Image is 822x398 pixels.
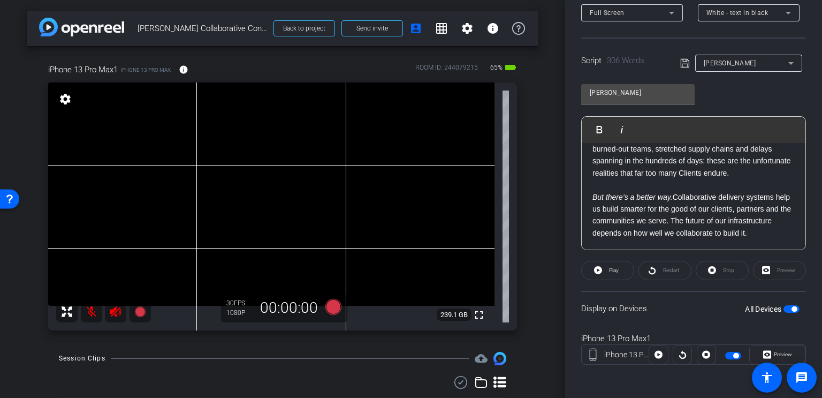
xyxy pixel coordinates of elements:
mat-icon: fullscreen [473,309,485,321]
span: Send invite [356,24,388,33]
mat-icon: settings [461,22,474,35]
span: [PERSON_NAME] [704,59,756,67]
span: FPS [234,299,245,307]
span: iPhone 13 Pro Max [120,66,171,74]
span: 239.1 GB [437,309,471,321]
span: 306 Words [607,56,644,65]
mat-icon: battery_std [504,61,517,74]
mat-icon: account_box [409,22,422,35]
input: Title [590,86,686,99]
button: Send invite [341,20,403,36]
mat-icon: message [795,371,808,384]
span: Back to project [283,25,325,32]
img: app-logo [39,18,124,36]
div: 30 [226,299,253,307]
mat-icon: settings [58,93,73,106]
span: Destinations for your clips [475,352,488,365]
span: Full Screen [590,9,625,17]
button: Play [581,261,634,280]
em: But there’s a better way. [592,193,673,201]
img: Session clips [493,352,506,365]
span: [PERSON_NAME] Collaborative Contracting [138,18,267,39]
div: 1080P [226,309,253,317]
mat-icon: info [486,22,499,35]
button: Back to project [273,20,335,36]
div: iPhone 13 Pro Max [604,349,649,361]
div: Display on Devices [581,291,806,326]
p: Collaborative delivery systems help us build smarter for the good of our clients, partners and th... [592,191,795,239]
div: Script [581,55,665,67]
mat-icon: accessibility [760,371,773,384]
div: iPhone 13 Pro Max1 [581,333,806,345]
div: ROOM ID: 244079215 [415,63,478,78]
div: 00:00:00 [253,299,325,317]
span: iPhone 13 Pro Max1 [48,64,118,76]
mat-icon: cloud_upload [475,352,488,365]
button: Preview [749,345,805,364]
span: Preview [774,351,792,357]
span: White - text in black [706,9,768,17]
span: 65% [489,59,504,76]
div: Session Clips [59,353,105,364]
span: Play [609,267,619,273]
mat-icon: info [179,65,188,74]
mat-icon: grid_on [435,22,448,35]
label: All Devices [745,304,783,314]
